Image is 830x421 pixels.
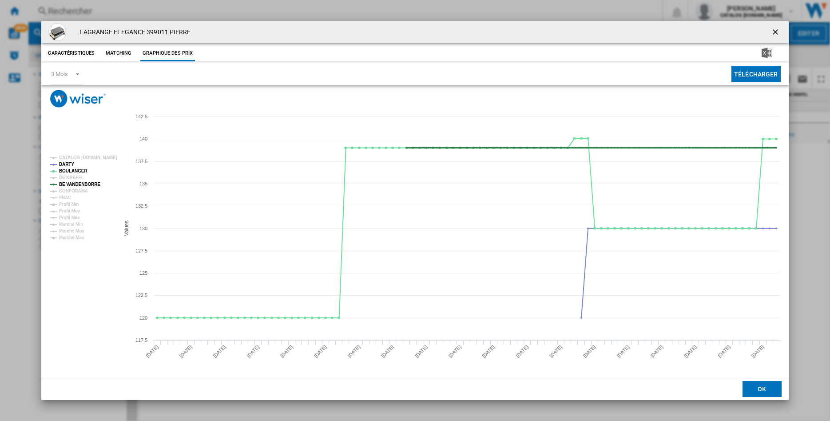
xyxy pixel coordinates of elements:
tspan: 120 [139,315,147,321]
tspan: FNAC [59,195,71,200]
tspan: 135 [139,181,147,186]
tspan: [DATE] [481,344,496,359]
button: Matching [99,45,138,61]
tspan: BE KREFEL [59,175,84,180]
tspan: [DATE] [448,344,462,359]
tspan: 122.5 [135,293,147,298]
img: 3196203990112_h_f_l_0 [48,23,66,41]
tspan: BOULANGER [59,168,87,173]
tspan: 140 [139,136,147,141]
img: excel-24x24.png [762,48,772,58]
md-dialog: Product popup [41,21,788,400]
tspan: DARTY [59,162,74,167]
tspan: [DATE] [279,344,294,359]
img: logo_wiser_300x94.png [50,90,106,107]
tspan: 125 [139,270,147,276]
tspan: 130 [139,226,147,231]
tspan: CATALOG [DOMAIN_NAME] [59,155,117,160]
tspan: Profil Moy [59,208,80,213]
button: OK [743,381,782,397]
tspan: Marché Moy [59,229,84,233]
tspan: Profil Min [59,202,79,207]
tspan: [DATE] [683,344,698,359]
div: 3 Mois [51,71,68,77]
tspan: 137.5 [135,159,147,164]
tspan: 127.5 [135,248,147,253]
tspan: [DATE] [380,344,395,359]
tspan: [DATE] [212,344,227,359]
tspan: [DATE] [717,344,731,359]
tspan: [DATE] [616,344,631,359]
tspan: Marché Min [59,222,83,227]
tspan: [DATE] [313,344,328,359]
tspan: [DATE] [145,344,159,359]
tspan: [DATE] [414,344,429,359]
ng-md-icon: getI18NText('BUTTONS.CLOSE_DIALOG') [771,28,782,38]
tspan: BE VANDENBORRE [59,182,100,187]
button: Télécharger [731,66,781,82]
tspan: [DATE] [246,344,260,359]
tspan: [DATE] [515,344,529,359]
tspan: [DATE] [548,344,563,359]
tspan: [DATE] [582,344,597,359]
tspan: 117.5 [135,337,147,343]
button: Caractéristiques [46,45,97,61]
button: Télécharger au format Excel [747,45,786,61]
tspan: CONFORAMA [59,188,88,193]
tspan: 132.5 [135,203,147,208]
tspan: [DATE] [649,344,664,359]
tspan: [DATE] [179,344,193,359]
tspan: Values [123,221,130,236]
button: getI18NText('BUTTONS.CLOSE_DIALOG') [767,23,785,41]
tspan: 142.5 [135,114,147,119]
tspan: Marché Max [59,235,84,240]
tspan: [DATE] [751,344,765,359]
h4: LAGRANGE ELEGANCE 399011 PIERRE [75,28,191,37]
button: Graphique des prix [140,45,195,61]
tspan: Profil Max [59,215,80,220]
tspan: [DATE] [347,344,361,359]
